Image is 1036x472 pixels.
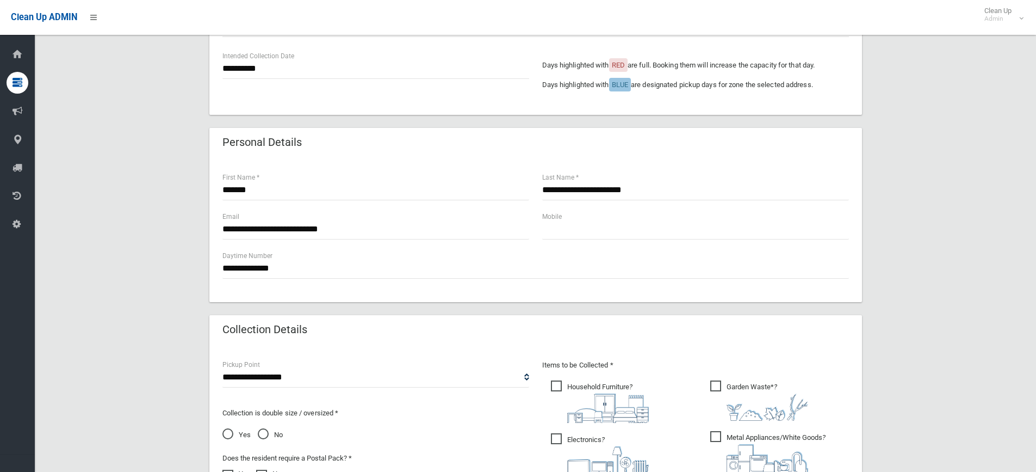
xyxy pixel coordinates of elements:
span: Clean Up ADMIN [11,12,77,22]
p: Days highlighted with are designated pickup days for zone the selected address. [542,78,849,91]
p: Items to be Collected * [542,359,849,372]
span: BLUE [612,81,628,89]
p: Days highlighted with are full. Booking them will increase the capacity for that day. [542,59,849,72]
img: aa9efdbe659d29b613fca23ba79d85cb.png [567,394,649,423]
span: Garden Waste* [710,381,808,421]
i: ? [567,383,649,423]
span: Yes [222,428,251,442]
p: Collection is double size / oversized * [222,407,529,420]
i: ? [727,383,808,421]
span: Clean Up [979,7,1022,23]
small: Admin [984,15,1012,23]
span: No [258,428,283,442]
header: Personal Details [209,132,315,153]
label: Does the resident require a Postal Pack? * [222,452,352,465]
span: Household Furniture [551,381,649,423]
header: Collection Details [209,319,320,340]
img: 4fd8a5c772b2c999c83690221e5242e0.png [727,394,808,421]
span: RED [612,61,625,69]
